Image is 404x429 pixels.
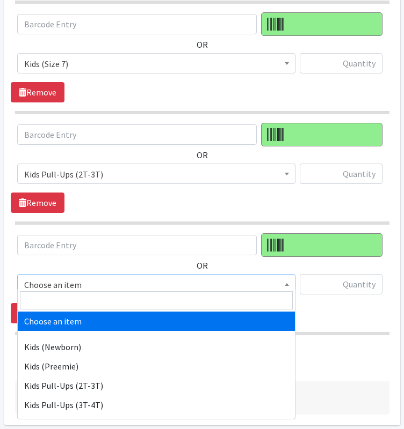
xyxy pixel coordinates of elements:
[197,38,208,51] label: OR
[300,164,383,184] input: Quantity
[17,164,295,184] span: Kids Pull-Ups (2T-3T)
[17,235,257,255] input: Barcode Entry
[18,312,295,331] li: Choose an item
[24,167,288,182] span: Kids Pull-Ups (2T-3T)
[18,337,295,357] li: Kids (Newborn)
[18,395,295,415] li: Kids Pull-Ups (3T-4T)
[11,82,64,102] a: Remove
[197,149,208,161] label: OR
[300,274,383,294] input: Quantity
[17,124,257,145] input: Barcode Entry
[300,53,383,73] input: Quantity
[18,357,295,376] li: Kids (Preemie)
[11,303,64,323] a: Remove
[24,56,288,71] span: Kids (Size 7)
[17,14,257,34] input: Barcode Entry
[18,376,295,395] li: Kids Pull-Ups (2T-3T)
[11,193,64,213] a: Remove
[17,53,295,73] span: Kids (Size 7)
[17,274,295,294] span: Choose an item
[24,277,288,292] span: Choose an item
[197,259,208,272] label: OR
